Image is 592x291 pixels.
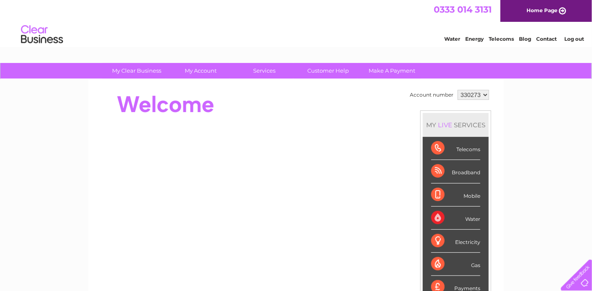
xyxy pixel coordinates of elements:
[489,36,514,42] a: Telecoms
[431,137,480,160] div: Telecoms
[564,36,584,42] a: Log out
[423,113,489,137] div: MY SERVICES
[102,63,172,79] a: My Clear Business
[358,63,427,79] a: Make A Payment
[408,88,456,102] td: Account number
[465,36,484,42] a: Energy
[431,184,480,207] div: Mobile
[436,121,454,129] div: LIVE
[431,207,480,230] div: Water
[431,160,480,183] div: Broadband
[230,63,299,79] a: Services
[444,36,460,42] a: Water
[98,5,495,41] div: Clear Business is a trading name of Verastar Limited (registered in [GEOGRAPHIC_DATA] No. 3667643...
[536,36,557,42] a: Contact
[431,253,480,276] div: Gas
[21,22,63,47] img: logo.png
[166,63,236,79] a: My Account
[431,230,480,253] div: Electricity
[434,4,492,15] a: 0333 014 3131
[294,63,363,79] a: Customer Help
[519,36,531,42] a: Blog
